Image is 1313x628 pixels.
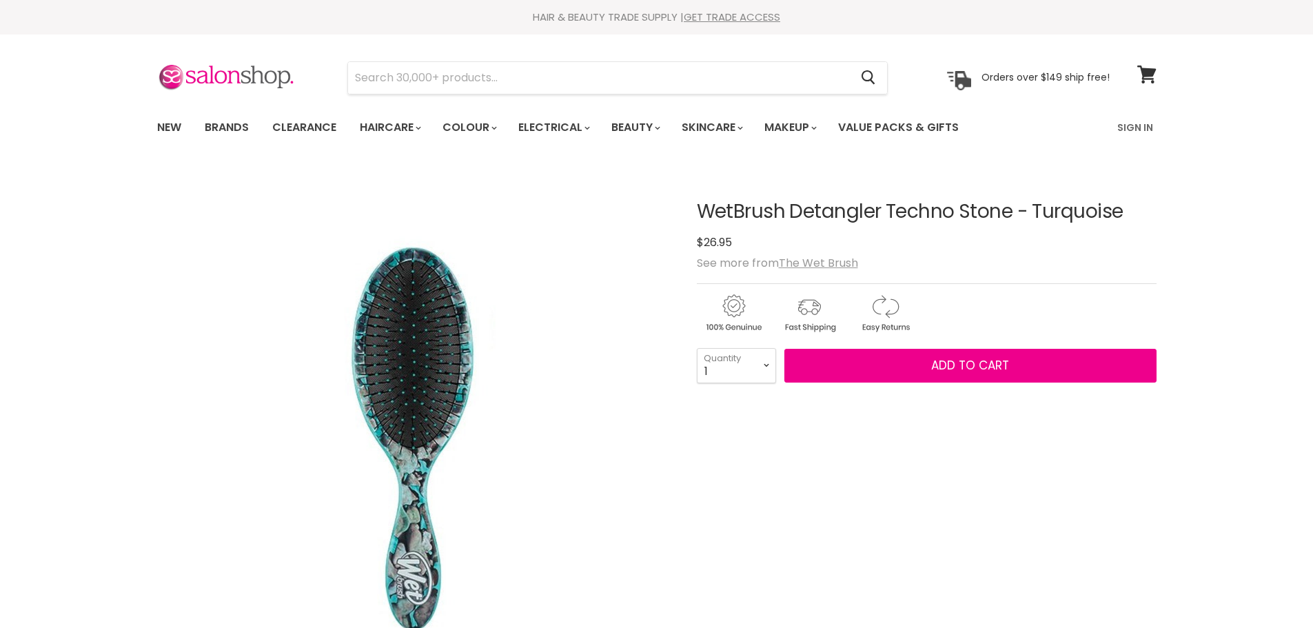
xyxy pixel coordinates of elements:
[262,113,347,142] a: Clearance
[697,348,776,383] select: Quantity
[147,113,192,142] a: New
[1109,113,1161,142] a: Sign In
[784,349,1157,383] button: Add to cart
[697,201,1157,223] h1: WetBrush Detangler Techno Stone - Turquoise
[348,62,851,94] input: Search
[697,234,732,250] span: $26.95
[347,61,888,94] form: Product
[684,10,780,24] a: GET TRADE ACCESS
[147,108,1039,148] ul: Main menu
[140,108,1174,148] nav: Main
[671,113,751,142] a: Skincare
[981,71,1110,83] p: Orders over $149 ship free!
[697,255,858,271] span: See more from
[779,255,858,271] a: The Wet Brush
[851,62,887,94] button: Search
[931,357,1009,374] span: Add to cart
[601,113,669,142] a: Beauty
[194,113,259,142] a: Brands
[432,113,505,142] a: Colour
[508,113,598,142] a: Electrical
[754,113,825,142] a: Makeup
[697,292,770,334] img: genuine.gif
[848,292,922,334] img: returns.gif
[773,292,846,334] img: shipping.gif
[349,113,429,142] a: Haircare
[828,113,969,142] a: Value Packs & Gifts
[140,10,1174,24] div: HAIR & BEAUTY TRADE SUPPLY |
